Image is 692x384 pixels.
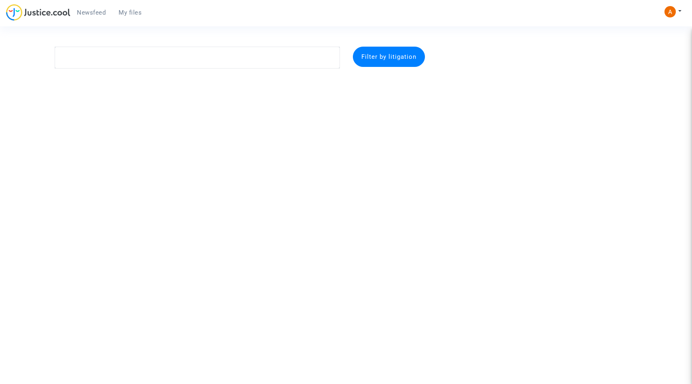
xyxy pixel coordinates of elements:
[664,6,676,17] img: ACg8ocKVT9zOMzNaKO6PaRkgDqk03EFHy1P5Y5AL6ZaxNjCEAprSaQ=s96-c
[119,9,142,16] span: My files
[361,53,416,60] span: Filter by litigation
[70,6,112,19] a: Newsfeed
[77,9,106,16] span: Newsfeed
[112,6,148,19] a: My files
[6,4,70,21] img: jc-logo.svg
